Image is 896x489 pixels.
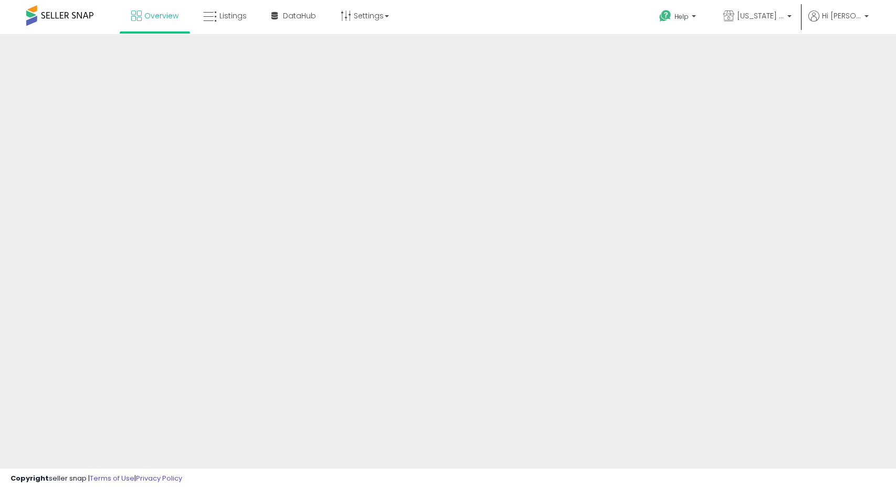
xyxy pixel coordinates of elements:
i: Get Help [659,9,672,23]
span: [US_STATE] PRIME RETAIL [737,10,784,21]
span: DataHub [283,10,316,21]
span: Overview [144,10,178,21]
span: Hi [PERSON_NAME] [822,10,861,21]
span: Listings [219,10,247,21]
a: Hi [PERSON_NAME] [808,10,869,34]
a: Help [651,2,707,34]
span: Help [674,12,689,21]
